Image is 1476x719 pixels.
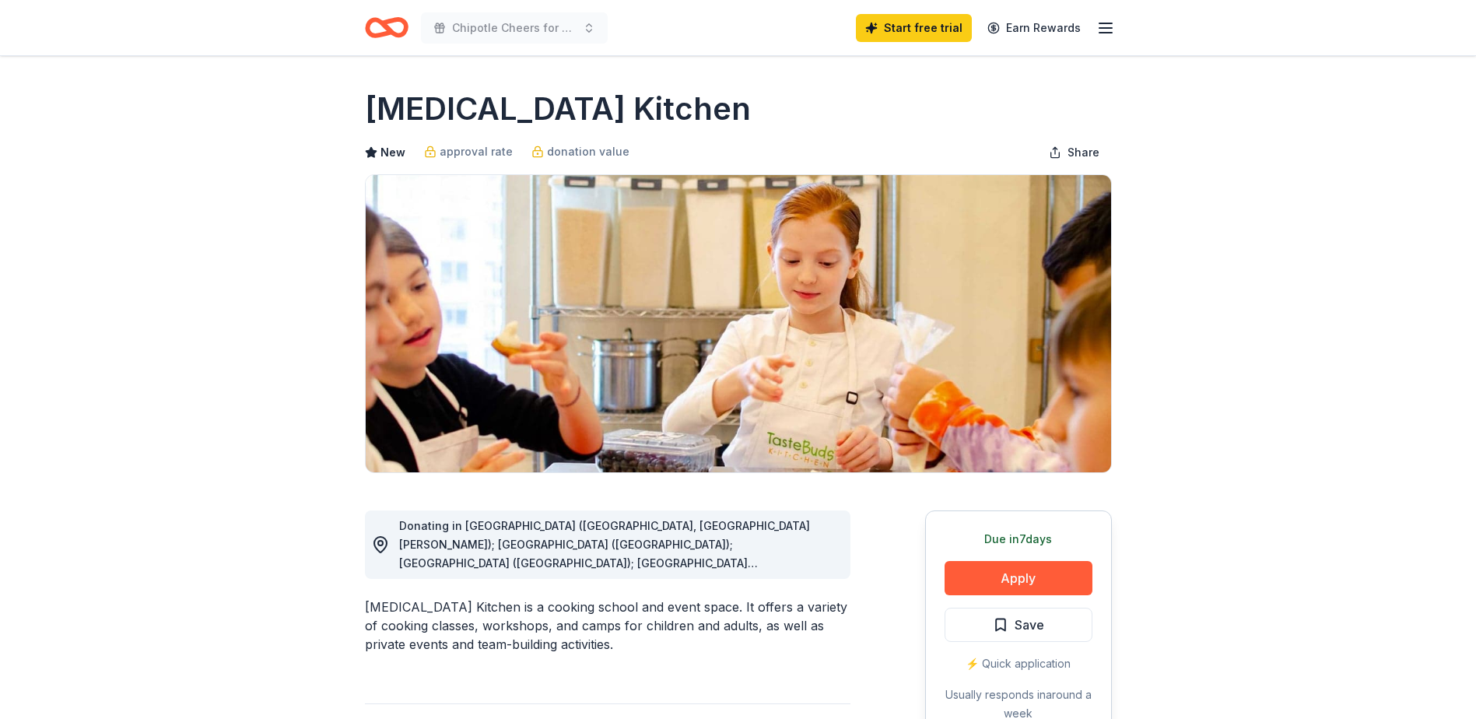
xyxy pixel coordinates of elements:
img: Image for Taste Buds Kitchen [366,175,1111,472]
div: ⚡️ Quick application [945,654,1092,673]
a: donation value [531,142,629,161]
a: Home [365,9,408,46]
h1: [MEDICAL_DATA] Kitchen [365,87,751,131]
span: approval rate [440,142,513,161]
span: donation value [547,142,629,161]
span: New [380,143,405,162]
div: Due in 7 days [945,530,1092,549]
div: [MEDICAL_DATA] Kitchen is a cooking school and event space. It offers a variety of cooking classe... [365,598,850,654]
span: Save [1015,615,1044,635]
span: Donating in [GEOGRAPHIC_DATA] ([GEOGRAPHIC_DATA], [GEOGRAPHIC_DATA][PERSON_NAME]); [GEOGRAPHIC_DA... [399,519,810,663]
span: Chipotle Cheers for Scholar [452,19,577,37]
button: Share [1036,137,1112,168]
button: Chipotle Cheers for Scholar [421,12,608,44]
span: Share [1068,143,1099,162]
a: Start free trial [856,14,972,42]
button: Save [945,608,1092,642]
a: Earn Rewards [978,14,1090,42]
button: Apply [945,561,1092,595]
a: approval rate [424,142,513,161]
